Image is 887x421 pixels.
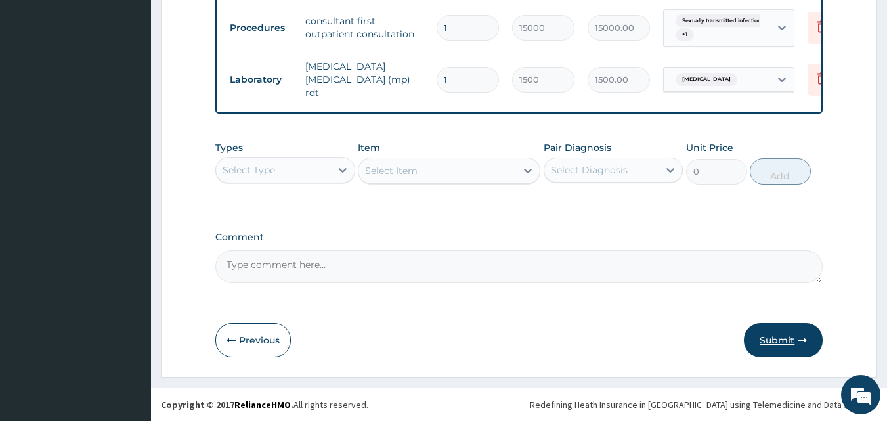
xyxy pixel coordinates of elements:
[215,7,247,38] div: Minimize live chat window
[744,323,823,357] button: Submit
[299,8,430,47] td: consultant first outpatient consultation
[530,398,877,411] div: Redefining Heath Insurance in [GEOGRAPHIC_DATA] using Telemedicine and Data Science!
[24,66,53,99] img: d_794563401_company_1708531726252_794563401
[544,141,611,154] label: Pair Diagnosis
[215,143,243,154] label: Types
[223,164,275,177] div: Select Type
[7,281,250,327] textarea: Type your message and hit 'Enter'
[161,399,293,410] strong: Copyright © 2017 .
[234,399,291,410] a: RelianceHMO
[215,232,823,243] label: Comment
[223,68,299,92] td: Laboratory
[551,164,628,177] div: Select Diagnosis
[223,16,299,40] td: Procedures
[151,388,887,421] footer: All rights reserved.
[68,74,221,91] div: Chat with us now
[215,323,291,357] button: Previous
[76,127,181,259] span: We're online!
[686,141,733,154] label: Unit Price
[676,28,694,41] span: + 1
[299,53,430,106] td: [MEDICAL_DATA] [MEDICAL_DATA] (mp) rdt
[750,158,811,185] button: Add
[358,141,380,154] label: Item
[676,73,737,86] span: [MEDICAL_DATA]
[676,14,771,28] span: Sexually transmitted infectiou...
